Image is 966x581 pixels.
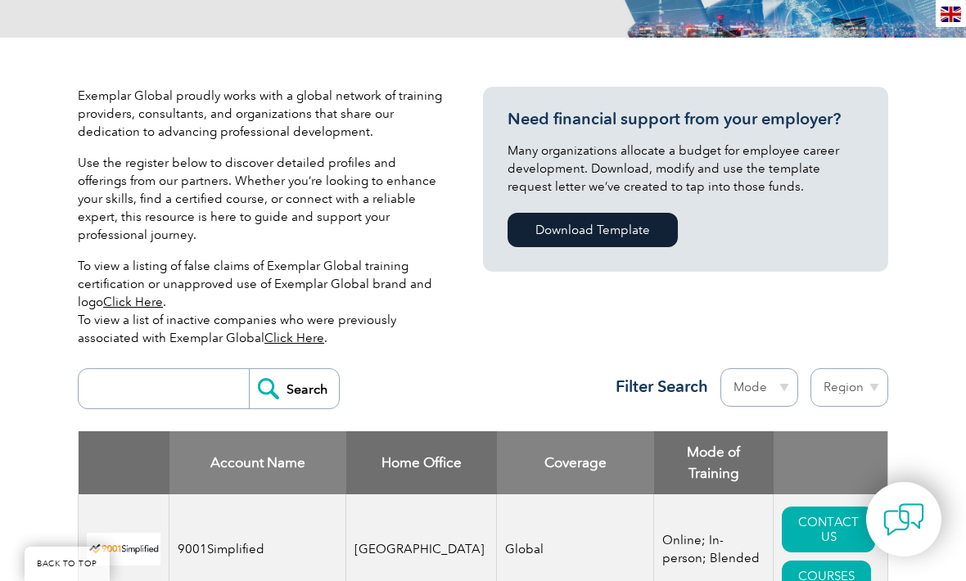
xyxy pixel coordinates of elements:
a: BACK TO TOP [25,547,110,581]
p: Use the register below to discover detailed profiles and offerings from our partners. Whether you... [78,154,443,244]
th: Account Name: activate to sort column descending [169,431,346,494]
p: To view a listing of false claims of Exemplar Global training certification or unapproved use of ... [78,257,443,347]
th: : activate to sort column ascending [774,431,888,494]
a: Click Here [264,331,324,345]
th: Home Office: activate to sort column ascending [346,431,497,494]
h3: Need financial support from your employer? [508,109,864,129]
th: Mode of Training: activate to sort column ascending [654,431,774,494]
h3: Filter Search [606,376,708,397]
img: contact-chat.png [883,499,924,540]
th: Coverage: activate to sort column ascending [497,431,654,494]
a: Download Template [508,213,678,247]
input: Search [249,369,339,408]
p: Many organizations allocate a budget for employee career development. Download, modify and use th... [508,142,864,196]
img: en [941,7,961,22]
img: 37c9c059-616f-eb11-a812-002248153038-logo.png [87,533,160,566]
a: CONTACT US [782,507,875,552]
p: Exemplar Global proudly works with a global network of training providers, consultants, and organ... [78,87,443,141]
a: Click Here [103,295,163,309]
